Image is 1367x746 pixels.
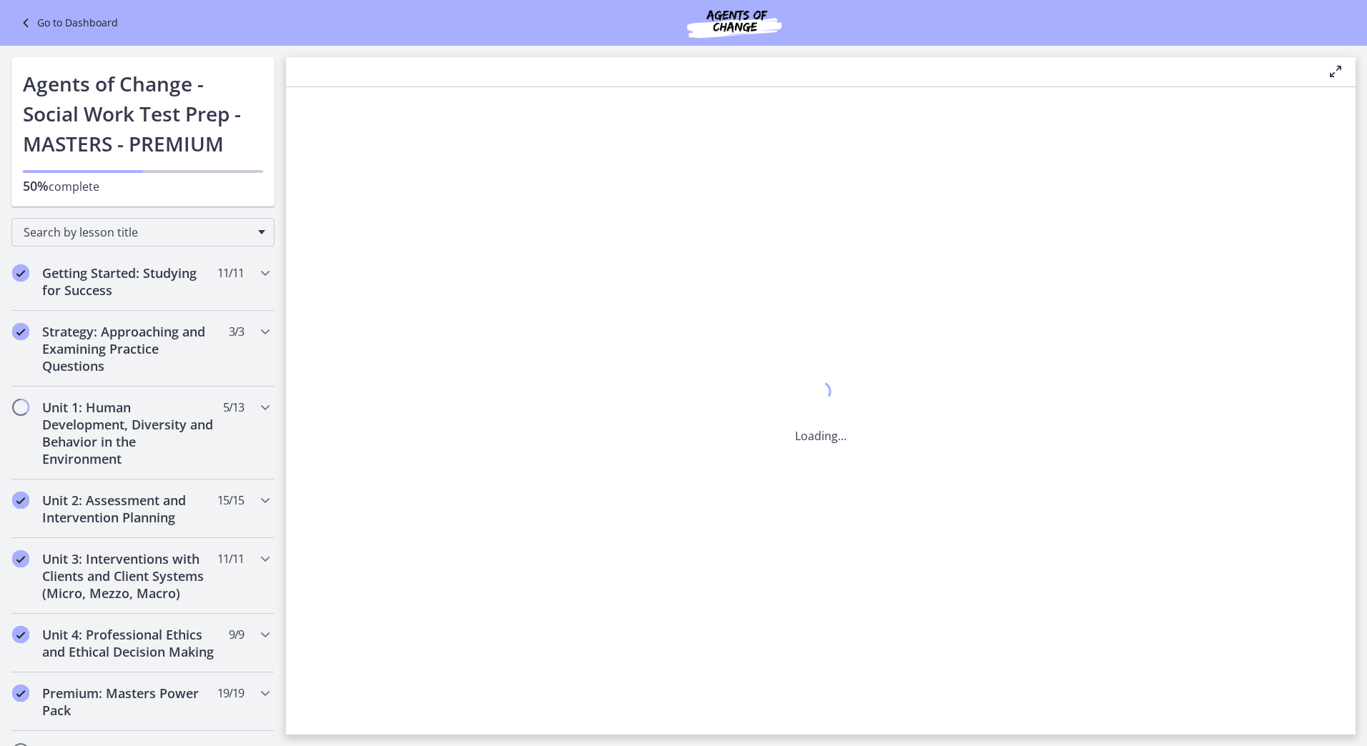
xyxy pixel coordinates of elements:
[12,685,29,702] i: Completed
[12,264,29,282] i: Completed
[12,550,29,567] i: Completed
[42,399,217,467] h2: Unit 1: Human Development, Diversity and Behavior in the Environment
[217,492,244,509] span: 15 / 15
[42,264,217,299] h2: Getting Started: Studying for Success
[42,685,217,719] h2: Premium: Masters Power Pack
[217,264,244,282] span: 11 / 11
[12,323,29,340] i: Completed
[11,218,275,247] div: Search by lesson title
[217,550,244,567] span: 11 / 11
[795,427,847,444] p: Loading...
[229,323,244,340] span: 3 / 3
[42,323,217,374] h2: Strategy: Approaching and Examining Practice Questions
[23,69,263,159] h1: Agents of Change - Social Work Test Prep - MASTERS - PREMIUM
[42,626,217,660] h2: Unit 4: Professional Ethics and Ethical Decision Making
[12,492,29,509] i: Completed
[795,377,847,410] div: 1
[23,177,49,194] span: 50%
[23,177,263,195] p: complete
[12,626,29,643] i: Completed
[17,14,118,31] a: Go to Dashboard
[42,550,217,602] h2: Unit 3: Interventions with Clients and Client Systems (Micro, Mezzo, Macro)
[24,224,251,240] span: Search by lesson title
[229,626,244,643] span: 9 / 9
[217,685,244,702] span: 19 / 19
[223,399,244,416] span: 5 / 13
[42,492,217,526] h2: Unit 2: Assessment and Intervention Planning
[648,6,820,40] img: Agents of Change Social Work Test Prep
